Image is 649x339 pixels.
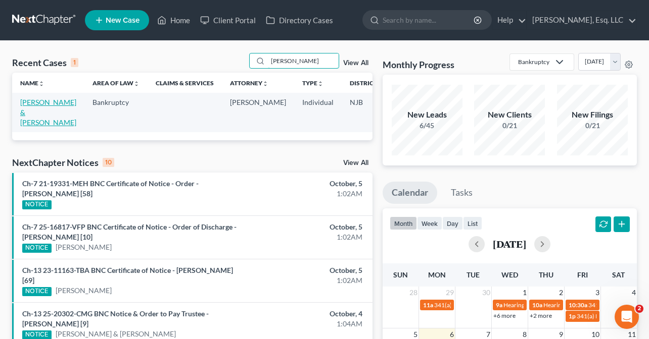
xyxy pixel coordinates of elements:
div: NOTICE [22,200,52,209]
span: Wed [501,270,518,279]
span: 30 [481,287,491,299]
input: Search by name... [268,53,339,68]
a: Ch-7 21-19331-MEH BNC Certificate of Notice - Order - [PERSON_NAME] [58] [22,179,199,198]
span: 10:30a [569,301,587,309]
button: list [463,216,482,230]
div: 1:02AM [256,232,362,242]
span: 3 [594,287,600,299]
i: unfold_more [133,81,140,87]
a: Area of Lawunfold_more [92,79,140,87]
div: 1:02AM [256,275,362,286]
a: +6 more [493,312,516,319]
td: NJB [342,93,391,132]
span: New Case [106,17,140,24]
div: Recent Cases [12,56,78,69]
i: unfold_more [317,81,323,87]
div: October, 5 [256,222,362,232]
a: Calendar [383,182,437,204]
i: unfold_more [262,81,268,87]
a: [PERSON_NAME] & [PERSON_NAME] [56,329,176,339]
a: Attorneyunfold_more [230,79,268,87]
div: New Clients [474,109,545,121]
span: Tue [467,270,480,279]
a: Directory Cases [261,11,338,29]
span: Hearing for [PERSON_NAME] [503,301,582,309]
button: month [390,216,417,230]
div: NOTICE [22,287,52,296]
td: [PERSON_NAME] [222,93,294,132]
span: 28 [408,287,419,299]
a: Ch-7 25-16817-VFP BNC Certificate of Notice - Order of Discharge - [PERSON_NAME] [10] [22,222,237,241]
span: Sun [393,270,408,279]
span: 2 [635,305,643,313]
div: NOTICE [22,244,52,253]
span: Sat [612,270,625,279]
span: 1p [569,312,576,320]
iframe: Intercom live chat [615,305,639,329]
a: Districtunfold_more [350,79,383,87]
div: 1:02AM [256,189,362,199]
span: Fri [577,270,588,279]
td: Individual [294,93,342,132]
span: 9a [496,301,502,309]
div: NextChapter Notices [12,156,114,168]
a: View All [343,159,368,166]
span: 4 [631,287,637,299]
i: unfold_more [38,81,44,87]
a: Help [492,11,526,29]
span: 29 [445,287,455,299]
div: 0/21 [557,121,628,131]
a: [PERSON_NAME] [56,286,112,296]
div: October, 5 [256,265,362,275]
span: 1 [522,287,528,299]
a: Client Portal [195,11,261,29]
a: Home [152,11,195,29]
div: 10 [103,158,114,167]
span: 11a [423,301,433,309]
div: 1:04AM [256,319,362,329]
a: Ch-13 25-20302-CMG BNC Notice & Order to Pay Trustee - [PERSON_NAME] [9] [22,309,209,328]
div: 6/45 [392,121,462,131]
span: Hearing for [PERSON_NAME] [543,301,622,309]
span: 341(a) meeting for [PERSON_NAME] [434,301,532,309]
span: Mon [428,270,446,279]
div: 0/21 [474,121,545,131]
input: Search by name... [383,11,475,29]
a: View All [343,60,368,67]
a: Ch-13 23-11163-TBA BNC Certificate of Notice - [PERSON_NAME] [69] [22,266,233,285]
a: [PERSON_NAME] [56,242,112,252]
span: 2 [558,287,564,299]
a: Typeunfold_more [302,79,323,87]
button: day [442,216,463,230]
td: Bankruptcy [84,93,148,132]
h2: [DATE] [493,239,526,249]
div: New Filings [557,109,628,121]
span: 10a [532,301,542,309]
div: 1 [71,58,78,67]
div: October, 4 [256,309,362,319]
span: Thu [539,270,553,279]
a: Tasks [442,182,482,204]
th: Claims & Services [148,73,222,93]
div: October, 5 [256,179,362,189]
a: Nameunfold_more [20,79,44,87]
a: [PERSON_NAME], Esq. LLC [527,11,636,29]
h3: Monthly Progress [383,59,454,71]
a: [PERSON_NAME] & [PERSON_NAME] [20,98,76,127]
div: Bankruptcy [518,58,549,66]
button: week [417,216,442,230]
a: +2 more [530,312,552,319]
div: New Leads [392,109,462,121]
